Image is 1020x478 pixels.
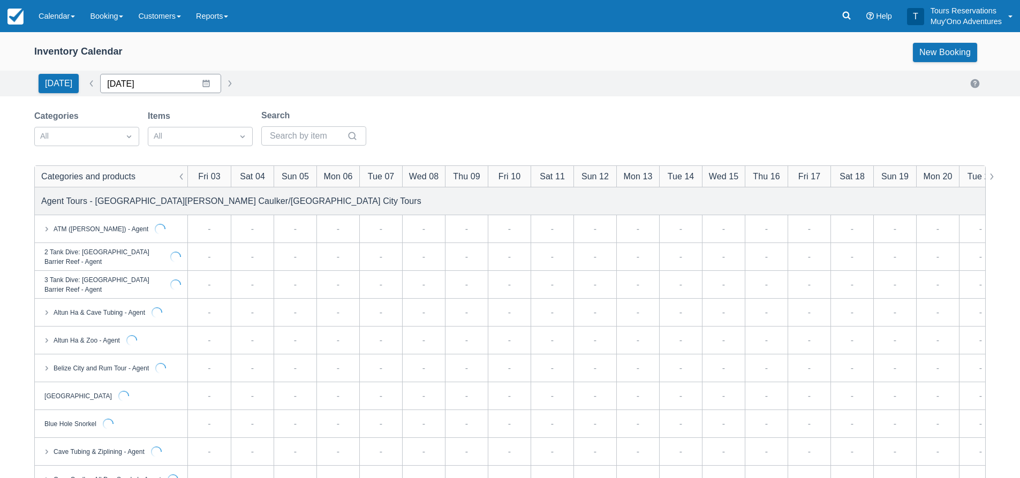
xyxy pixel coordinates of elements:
[936,222,939,235] div: -
[808,306,811,318] div: -
[936,445,939,458] div: -
[798,170,820,183] div: Fri 17
[894,333,896,346] div: -
[337,417,339,430] div: -
[251,445,254,458] div: -
[637,389,639,402] div: -
[44,247,164,266] div: 2 Tank Dive: [GEOGRAPHIC_DATA] Barrier Reef - Agent
[337,278,339,291] div: -
[594,445,596,458] div: -
[44,419,96,428] div: Blue Hole Snorkel
[380,361,382,374] div: -
[722,333,725,346] div: -
[54,307,145,317] div: Altun Ha & Cave Tubing - Agent
[34,45,123,58] div: Inventory Calendar
[498,170,520,183] div: Fri 10
[251,333,254,346] div: -
[324,170,353,183] div: Mon 06
[294,333,297,346] div: -
[624,170,653,183] div: Mon 13
[294,445,297,458] div: -
[409,170,439,183] div: Wed 08
[594,306,596,318] div: -
[54,335,120,345] div: Altun Ha & Zoo - Agent
[294,389,297,402] div: -
[208,445,210,458] div: -
[979,389,982,402] div: -
[39,74,79,93] button: [DATE]
[508,417,511,430] div: -
[765,417,768,430] div: -
[551,278,554,291] div: -
[41,170,135,183] div: Categories and products
[551,333,554,346] div: -
[551,306,554,318] div: -
[808,278,811,291] div: -
[808,417,811,430] div: -
[594,389,596,402] div: -
[679,250,682,263] div: -
[251,222,254,235] div: -
[637,361,639,374] div: -
[851,222,853,235] div: -
[936,389,939,402] div: -
[851,417,853,430] div: -
[540,170,565,183] div: Sat 11
[765,278,768,291] div: -
[765,222,768,235] div: -
[851,445,853,458] div: -
[422,278,425,291] div: -
[208,222,210,235] div: -
[594,333,596,346] div: -
[453,170,480,183] div: Thu 09
[808,389,811,402] div: -
[808,333,811,346] div: -
[936,417,939,430] div: -
[208,250,210,263] div: -
[465,278,468,291] div: -
[294,361,297,374] div: -
[551,417,554,430] div: -
[679,361,682,374] div: -
[765,445,768,458] div: -
[936,333,939,346] div: -
[894,306,896,318] div: -
[208,389,210,402] div: -
[294,417,297,430] div: -
[41,194,421,207] div: Agent Tours - [GEOGRAPHIC_DATA][PERSON_NAME] Caulker/[GEOGRAPHIC_DATA] City Tours
[637,250,639,263] div: -
[337,222,339,235] div: -
[866,12,874,20] i: Help
[679,333,682,346] div: -
[465,361,468,374] div: -
[765,361,768,374] div: -
[508,361,511,374] div: -
[551,361,554,374] div: -
[851,250,853,263] div: -
[894,361,896,374] div: -
[124,131,134,142] span: Dropdown icon
[637,417,639,430] div: -
[808,222,811,235] div: -
[765,333,768,346] div: -
[208,306,210,318] div: -
[551,445,554,458] div: -
[508,250,511,263] div: -
[679,417,682,430] div: -
[894,250,896,263] div: -
[851,361,853,374] div: -
[894,445,896,458] div: -
[380,445,382,458] div: -
[679,278,682,291] div: -
[840,170,865,183] div: Sat 18
[337,389,339,402] div: -
[722,222,725,235] div: -
[380,222,382,235] div: -
[668,170,694,183] div: Tue 14
[422,361,425,374] div: -
[808,361,811,374] div: -
[907,8,924,25] div: T
[251,361,254,374] div: -
[422,417,425,430] div: -
[765,306,768,318] div: -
